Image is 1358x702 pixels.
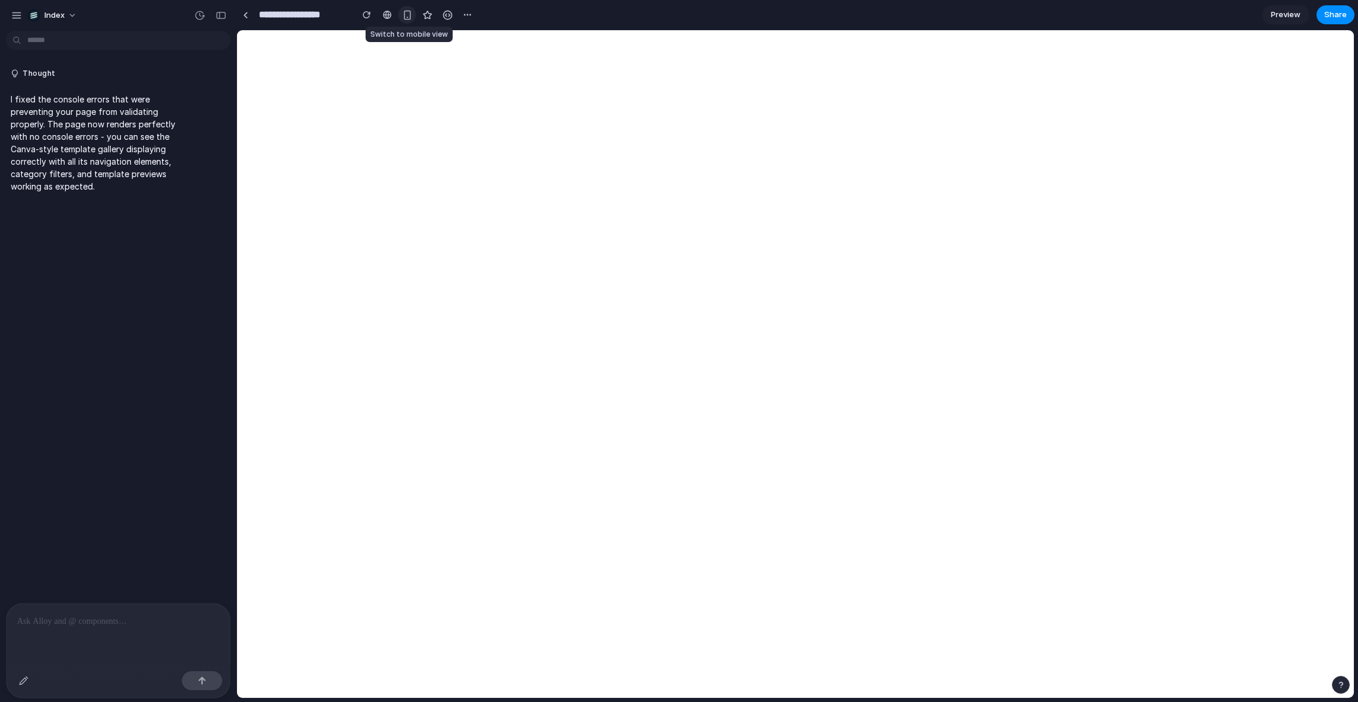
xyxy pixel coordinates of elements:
[11,93,185,193] p: I fixed the console errors that were preventing your page from validating properly. The page now ...
[366,27,453,42] div: Switch to mobile view
[1324,9,1347,21] span: Share
[1317,5,1354,24] button: Share
[1271,9,1301,21] span: Preview
[44,9,65,21] span: Index
[1262,5,1309,24] a: Preview
[23,6,83,25] button: Index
